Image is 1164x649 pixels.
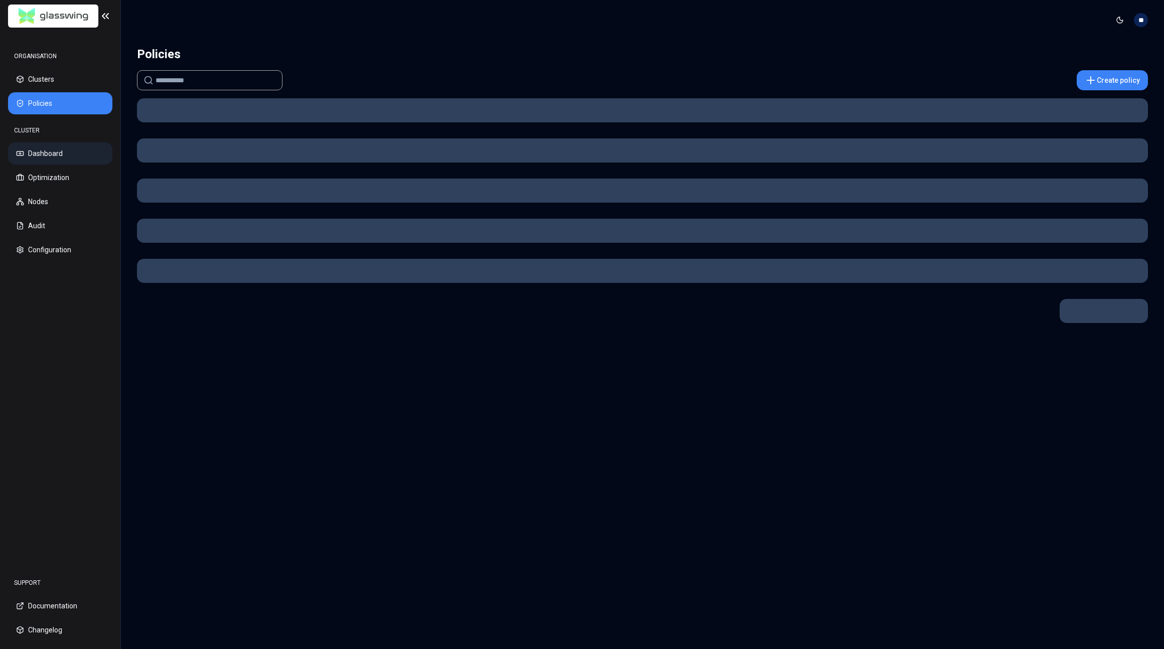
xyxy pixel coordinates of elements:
[8,142,112,165] button: Dashboard
[8,167,112,189] button: Optimization
[8,573,112,593] div: SUPPORT
[8,191,112,213] button: Nodes
[8,619,112,641] button: Changelog
[8,46,112,66] div: ORGANISATION
[8,68,112,90] button: Clusters
[1077,70,1148,90] button: Create policy
[8,92,112,114] button: Policies
[8,215,112,237] button: Audit
[8,595,112,617] button: Documentation
[8,120,112,140] div: CLUSTER
[137,44,181,64] div: Policies
[8,239,112,261] button: Configuration
[15,5,92,28] img: GlassWing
